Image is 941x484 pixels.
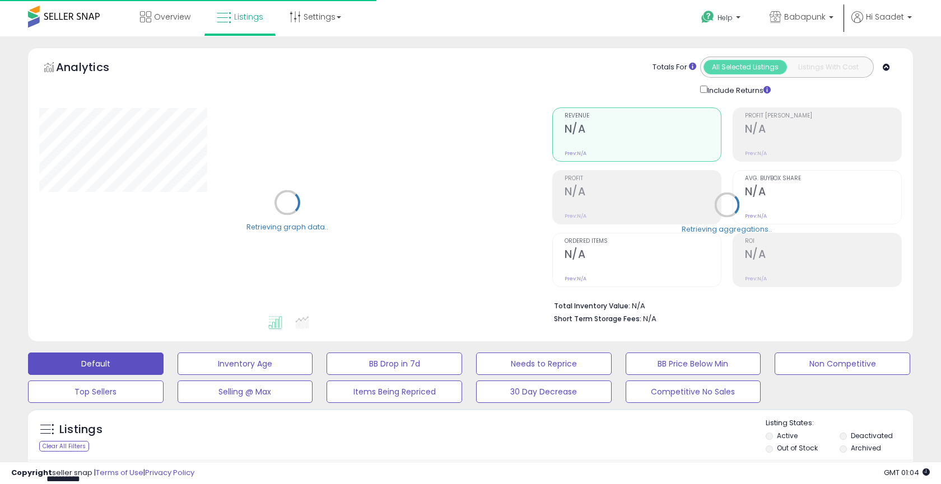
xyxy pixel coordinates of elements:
[766,418,912,429] p: Listing States:
[884,467,930,478] span: 2025-08-15 01:04 GMT
[476,380,612,403] button: 30 Day Decrease
[866,11,904,22] span: Hi Saadet
[704,60,787,74] button: All Selected Listings
[154,11,190,22] span: Overview
[653,62,696,73] div: Totals For
[39,441,89,452] div: Clear All Filters
[11,468,194,478] div: seller snap | |
[178,380,313,403] button: Selling @ Max
[692,2,752,36] a: Help
[851,443,881,453] label: Archived
[626,353,761,375] button: BB Price Below Min
[59,422,103,438] h5: Listings
[784,11,826,22] span: Babapunk
[234,11,263,22] span: Listings
[777,443,818,453] label: Out of Stock
[327,380,462,403] button: Items Being Repriced
[56,59,131,78] h5: Analytics
[851,11,912,36] a: Hi Saadet
[476,353,612,375] button: Needs to Reprice
[775,353,910,375] button: Non Competitive
[11,467,52,478] strong: Copyright
[682,224,772,234] div: Retrieving aggregations..
[28,353,164,375] button: Default
[246,222,328,232] div: Retrieving graph data..
[145,467,194,478] a: Privacy Policy
[178,353,313,375] button: Inventory Age
[327,353,462,375] button: BB Drop in 7d
[786,60,870,74] button: Listings With Cost
[692,83,784,96] div: Include Returns
[718,13,733,22] span: Help
[777,431,798,440] label: Active
[626,380,761,403] button: Competitive No Sales
[96,467,143,478] a: Terms of Use
[851,431,893,440] label: Deactivated
[701,10,715,24] i: Get Help
[28,380,164,403] button: Top Sellers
